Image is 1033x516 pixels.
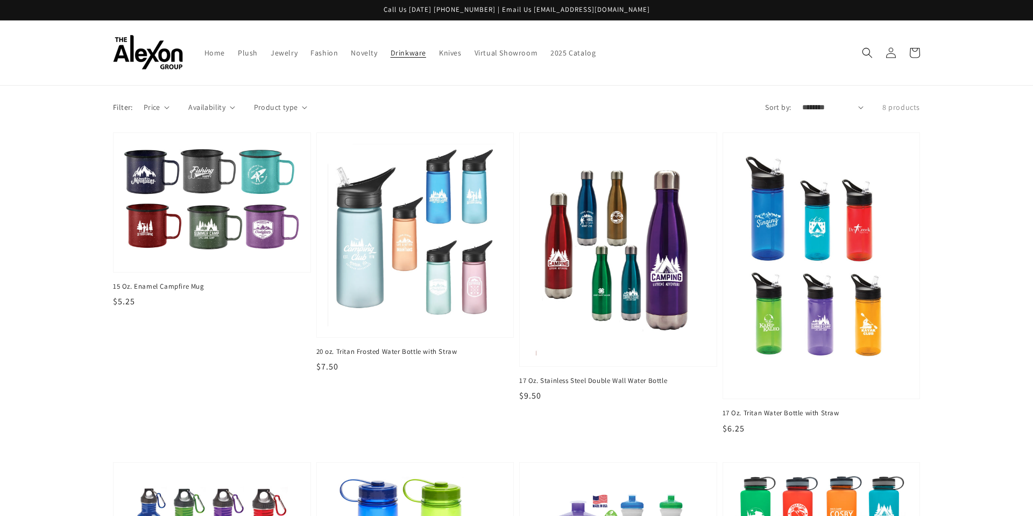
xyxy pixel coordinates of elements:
[264,41,304,64] a: Jewelry
[113,35,183,70] img: The Alexon Group
[113,282,311,291] span: 15 Oz. Enamel Campfire Mug
[530,144,706,355] img: 17 Oz. Stainless Steel Double Wall Water Bottle
[144,102,160,113] span: Price
[519,133,717,403] a: 17 Oz. Stainless Steel Double Wall Water Bottle 17 Oz. Stainless Steel Double Wall Water Bottle $...
[304,41,344,64] a: Fashion
[433,41,468,64] a: Knives
[734,144,909,388] img: 17 Oz. Tritan Water Bottle with Straw
[271,48,298,58] span: Jewelry
[855,41,879,65] summary: Search
[254,102,307,113] summary: Product type
[204,48,225,58] span: Home
[113,296,135,307] span: $5.25
[550,48,596,58] span: 2025 Catalog
[144,102,170,113] summary: Price
[723,408,921,418] span: 17 Oz. Tritan Water Bottle with Straw
[391,48,426,58] span: Drinkware
[384,41,433,64] a: Drinkware
[544,41,602,64] a: 2025 Catalog
[310,48,338,58] span: Fashion
[519,376,717,386] span: 17 Oz. Stainless Steel Double Wall Water Bottle
[519,390,541,401] span: $9.50
[723,423,745,434] span: $6.25
[351,48,377,58] span: Novelty
[188,102,235,113] summary: Availability
[198,41,231,64] a: Home
[468,41,544,64] a: Virtual Showroom
[124,144,300,261] img: 15 Oz. Enamel Campfire Mug
[475,48,538,58] span: Virtual Showroom
[316,133,514,373] a: 20 oz. Tritan Frosted Water Bottle with Straw 20 oz. Tritan Frosted Water Bottle with Straw $7.50
[765,102,791,113] label: Sort by:
[316,361,338,372] span: $7.50
[238,48,258,58] span: Plush
[316,347,514,357] span: 20 oz. Tritan Frosted Water Bottle with Straw
[344,41,384,64] a: Novelty
[254,102,298,113] span: Product type
[188,102,225,113] span: Availability
[439,48,462,58] span: Knives
[723,133,921,435] a: 17 Oz. Tritan Water Bottle with Straw 17 Oz. Tritan Water Bottle with Straw $6.25
[882,102,920,113] p: 8 products
[328,144,503,326] img: 20 oz. Tritan Frosted Water Bottle with Straw
[113,102,133,113] p: Filter:
[231,41,264,64] a: Plush
[113,133,311,308] a: 15 Oz. Enamel Campfire Mug 15 Oz. Enamel Campfire Mug $5.25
